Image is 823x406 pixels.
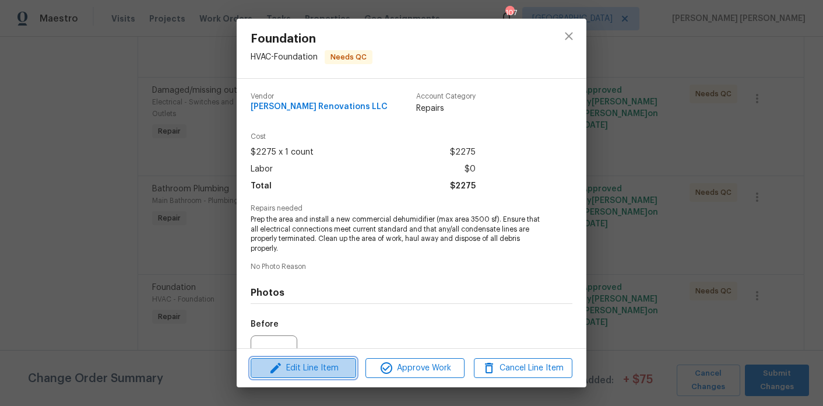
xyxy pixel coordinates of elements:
[251,144,314,161] span: $2275 x 1 count
[251,133,476,141] span: Cost
[326,51,371,63] span: Needs QC
[465,161,476,178] span: $0
[251,263,572,271] span: No Photo Reason
[251,93,388,100] span: Vendor
[251,287,572,299] h4: Photos
[416,93,476,100] span: Account Category
[251,178,272,195] span: Total
[450,144,476,161] span: $2275
[369,361,460,376] span: Approve Work
[416,103,476,114] span: Repairs
[365,358,464,379] button: Approve Work
[254,361,353,376] span: Edit Line Item
[251,215,540,254] span: Prep the area and install a new commercial dehumidifier (max area 3500 sf). Ensure that all elect...
[251,103,388,111] span: [PERSON_NAME] Renovations LLC
[555,22,583,50] button: close
[251,320,279,328] h5: Before
[251,358,356,379] button: Edit Line Item
[505,7,514,19] div: 107
[251,161,273,178] span: Labor
[450,178,476,195] span: $2275
[477,361,569,376] span: Cancel Line Item
[251,53,318,61] span: HVAC - Foundation
[251,33,372,45] span: Foundation
[251,205,572,212] span: Repairs needed
[474,358,572,379] button: Cancel Line Item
